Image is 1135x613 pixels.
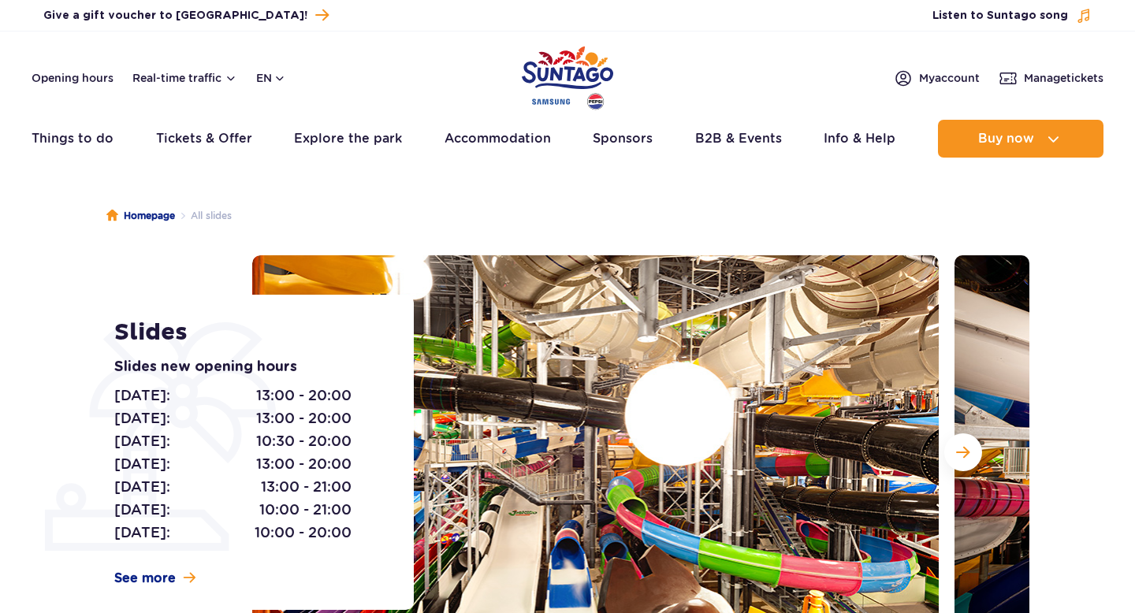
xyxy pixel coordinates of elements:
[919,70,980,86] span: My account
[695,120,782,158] a: B2B & Events
[175,208,232,224] li: All slides
[114,570,195,587] a: See more
[114,453,170,475] span: [DATE]:
[114,318,378,347] h1: Slides
[593,120,653,158] a: Sponsors
[43,5,329,26] a: Give a gift voucher to [GEOGRAPHIC_DATA]!
[114,476,170,498] span: [DATE]:
[522,39,613,112] a: Park of Poland
[114,407,170,429] span: [DATE]:
[114,385,170,407] span: [DATE]:
[43,8,307,24] span: Give a gift voucher to [GEOGRAPHIC_DATA]!
[894,69,980,87] a: Myaccount
[32,120,113,158] a: Things to do
[255,522,352,544] span: 10:00 - 20:00
[445,120,551,158] a: Accommodation
[1024,70,1103,86] span: Manage tickets
[944,433,982,471] button: Next slide
[256,453,352,475] span: 13:00 - 20:00
[259,499,352,521] span: 10:00 - 21:00
[132,72,237,84] button: Real-time traffic
[114,499,170,521] span: [DATE]:
[114,430,170,452] span: [DATE]:
[114,522,170,544] span: [DATE]:
[156,120,252,158] a: Tickets & Offer
[256,430,352,452] span: 10:30 - 20:00
[932,8,1092,24] button: Listen to Suntago song
[978,132,1034,146] span: Buy now
[932,8,1068,24] span: Listen to Suntago song
[261,476,352,498] span: 13:00 - 21:00
[294,120,402,158] a: Explore the park
[256,407,352,429] span: 13:00 - 20:00
[938,120,1103,158] button: Buy now
[256,385,352,407] span: 13:00 - 20:00
[999,69,1103,87] a: Managetickets
[114,570,176,587] span: See more
[114,356,378,378] p: Slides new opening hours
[256,70,286,86] button: en
[824,120,895,158] a: Info & Help
[106,208,175,224] a: Homepage
[32,70,113,86] a: Opening hours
